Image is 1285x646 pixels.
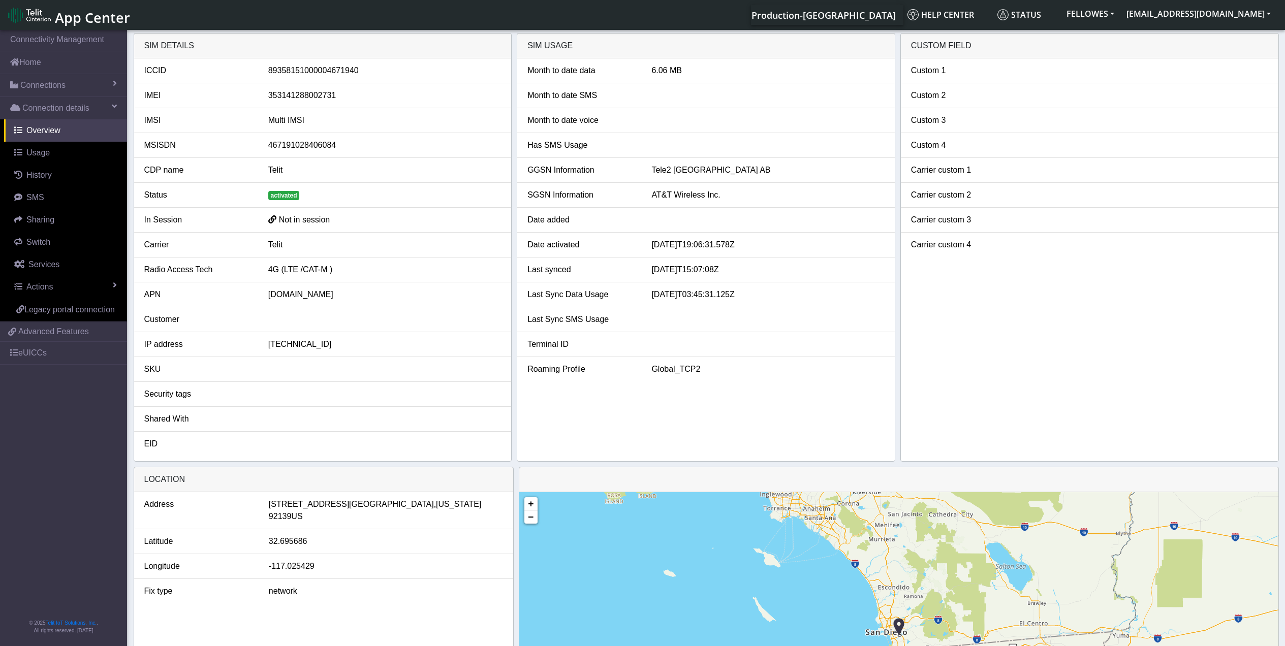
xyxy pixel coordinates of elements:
div: [DATE]T15:07:08Z [644,264,892,276]
div: Security tags [137,388,261,400]
a: Overview [4,119,127,142]
span: Help center [907,9,974,20]
div: Global_TCP2 [644,363,892,375]
div: Radio Access Tech [137,264,261,276]
div: IP address [137,338,261,350]
div: Shared With [137,413,261,425]
div: SIM details [134,34,512,58]
button: FELLOWES [1060,5,1120,23]
span: [US_STATE] [436,498,481,510]
span: 92139 [269,510,292,523]
div: GGSN Information [520,164,644,176]
div: Has SMS Usage [520,139,644,151]
div: APN [137,288,261,301]
div: MSISDN [137,139,261,151]
div: 32.695686 [261,535,511,547]
div: Multi IMSI [261,114,509,126]
div: SGSN Information [520,189,644,201]
div: Terminal ID [520,338,644,350]
div: Last synced [520,264,644,276]
span: [STREET_ADDRESS] [269,498,349,510]
div: LOCATION [134,467,513,492]
span: Services [28,260,59,269]
div: [DATE]T19:06:31.578Z [644,239,892,251]
div: Customer [137,313,261,326]
div: Status [137,189,261,201]
span: Overview [26,126,60,135]
span: Production-[GEOGRAPHIC_DATA] [751,9,896,21]
button: [EMAIL_ADDRESS][DOMAIN_NAME] [1120,5,1277,23]
span: Not in session [279,215,330,224]
span: Advanced Features [18,326,89,338]
div: ICCID [137,64,261,77]
a: Zoom in [524,497,538,510]
div: CDP name [137,164,261,176]
span: Switch [26,238,50,246]
div: Carrier custom 2 [903,189,1027,201]
div: Tele2 [GEOGRAPHIC_DATA] AB [644,164,892,176]
span: History [26,171,52,179]
div: Carrier custom 4 [903,239,1027,251]
div: Last Sync Data Usage [520,288,644,301]
div: SIM usage [517,34,895,58]
div: 6.06 MB [644,64,892,77]
span: Connections [20,79,66,91]
div: Telit [261,239,509,251]
div: Custom 1 [903,64,1027,77]
div: Last Sync SMS Usage [520,313,644,326]
div: SKU [137,363,261,375]
img: status.svg [997,9,1009,20]
span: [GEOGRAPHIC_DATA], [349,498,436,510]
div: IMEI [137,89,261,102]
a: Services [4,253,127,276]
span: Connection details [22,102,89,114]
div: IMSI [137,114,261,126]
a: Status [993,5,1060,25]
div: Month to date SMS [520,89,644,102]
div: 353141288002731 [261,89,509,102]
div: Address [137,498,261,523]
span: SMS [26,193,44,202]
img: logo-telit-cinterion-gw-new.png [8,7,51,23]
div: 89358151000004671940 [261,64,509,77]
div: AT&T Wireless Inc. [644,189,892,201]
div: [TECHNICAL_ID] [261,338,509,350]
a: Sharing [4,209,127,231]
a: Your current platform instance [751,5,895,25]
a: Actions [4,276,127,298]
a: Switch [4,231,127,253]
div: Month to date data [520,64,644,77]
span: Legacy portal connection [24,305,115,314]
span: activated [268,191,300,200]
div: Roaming Profile [520,363,644,375]
a: Telit IoT Solutions, Inc. [46,620,97,626]
div: 4G (LTE /CAT-M ) [261,264,509,276]
div: Custom 3 [903,114,1027,126]
div: Month to date voice [520,114,644,126]
span: Actions [26,282,53,291]
div: Fix type [137,585,261,597]
div: [DATE]T03:45:31.125Z [644,288,892,301]
div: Telit [261,164,509,176]
a: SMS [4,186,127,209]
a: App Center [8,4,129,26]
a: Zoom out [524,510,538,524]
div: -117.025429 [261,560,511,572]
span: US [291,510,302,523]
div: Carrier [137,239,261,251]
img: knowledge.svg [907,9,919,20]
div: network [261,585,511,597]
div: [DOMAIN_NAME] [261,288,509,301]
div: Custom 4 [903,139,1027,151]
div: In Session [137,214,261,226]
span: App Center [55,8,130,27]
span: Status [997,9,1041,20]
a: History [4,164,127,186]
span: Usage [26,148,50,157]
span: Sharing [26,215,54,224]
a: Usage [4,142,127,164]
div: Latitude [137,535,261,547]
div: Date added [520,214,644,226]
div: Custom 2 [903,89,1027,102]
div: Carrier custom 1 [903,164,1027,176]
